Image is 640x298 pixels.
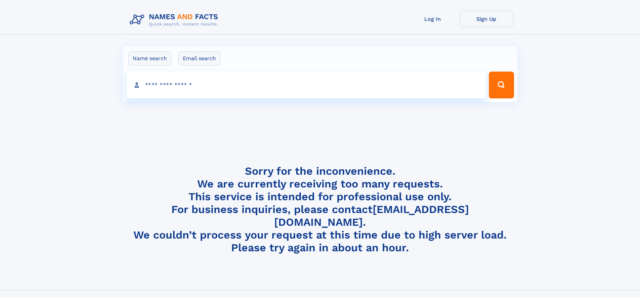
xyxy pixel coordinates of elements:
[489,72,514,98] button: Search Button
[127,165,513,254] h4: Sorry for the inconvenience. We are currently receiving too many requests. This service is intend...
[126,72,486,98] input: search input
[406,11,460,27] a: Log In
[127,11,224,29] img: Logo Names and Facts
[274,203,469,228] a: [EMAIL_ADDRESS][DOMAIN_NAME]
[128,51,171,66] label: Name search
[460,11,513,27] a: Sign Up
[178,51,220,66] label: Email search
